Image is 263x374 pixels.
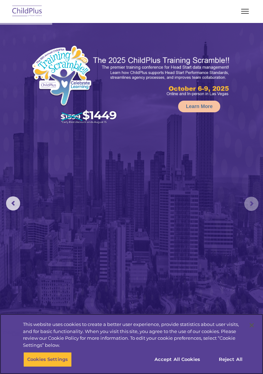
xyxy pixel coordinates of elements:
button: Accept All Cookies [151,352,204,367]
button: Cookies Settings [23,352,72,367]
img: ChildPlus by Procare Solutions [11,3,44,20]
span: Last name [113,41,135,46]
button: Close [244,317,259,333]
span: Phone number [113,70,143,75]
div: This website uses cookies to create a better user experience, provide statistics about user visit... [23,321,244,349]
button: Reject All [209,352,253,367]
a: Learn More [178,101,220,112]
